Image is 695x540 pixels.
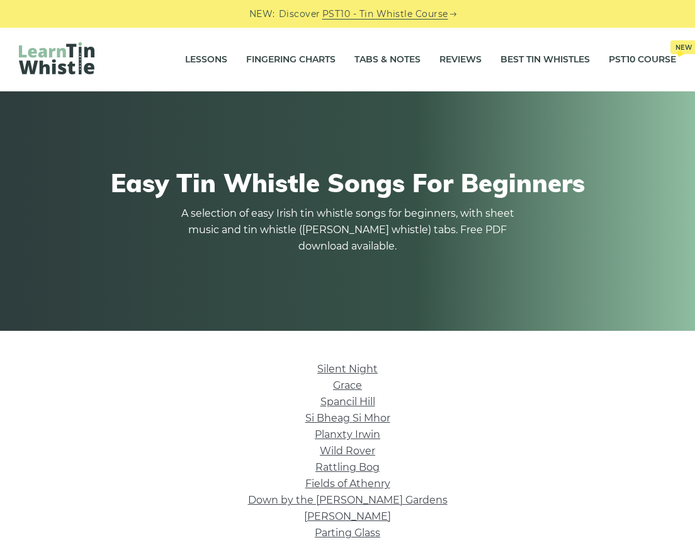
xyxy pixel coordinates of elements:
[500,44,590,76] a: Best Tin Whistles
[304,510,391,522] a: [PERSON_NAME]
[246,44,336,76] a: Fingering Charts
[320,396,375,408] a: Spancil Hill
[185,44,227,76] a: Lessons
[333,379,362,391] a: Grace
[305,412,390,424] a: Si­ Bheag Si­ Mhor
[439,44,482,76] a: Reviews
[25,168,670,198] h1: Easy Tin Whistle Songs For Beginners
[317,363,378,375] a: Silent Night
[19,42,94,74] img: LearnTinWhistle.com
[320,445,375,457] a: Wild Rover
[305,478,390,490] a: Fields of Athenry
[315,428,380,440] a: Planxty Irwin
[248,494,448,506] a: Down by the [PERSON_NAME] Gardens
[609,44,676,76] a: PST10 CourseNew
[315,461,380,473] a: Rattling Bog
[178,205,517,255] p: A selection of easy Irish tin whistle songs for beginners, with sheet music and tin whistle ([PER...
[354,44,421,76] a: Tabs & Notes
[315,527,380,539] a: Parting Glass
